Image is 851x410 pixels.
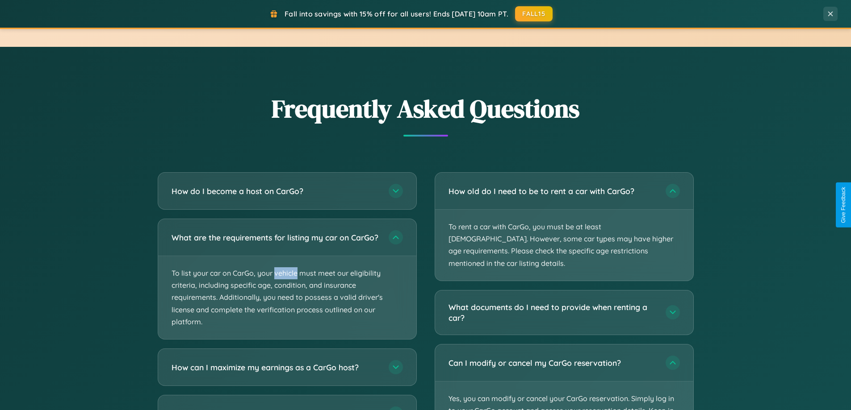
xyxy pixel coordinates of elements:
[172,186,380,197] h3: How do I become a host on CarGo?
[449,302,657,323] h3: What documents do I need to provide when renting a car?
[172,362,380,373] h3: How can I maximize my earnings as a CarGo host?
[449,357,657,369] h3: Can I modify or cancel my CarGo reservation?
[158,91,694,126] h2: Frequently Asked Questions
[158,256,416,339] p: To list your car on CarGo, your vehicle must meet our eligibility criteria, including specific ag...
[840,187,847,223] div: Give Feedback
[435,210,693,281] p: To rent a car with CarGo, you must be at least [DEMOGRAPHIC_DATA]. However, some car types may ha...
[449,186,657,197] h3: How old do I need to be to rent a car with CarGo?
[172,232,380,243] h3: What are the requirements for listing my car on CarGo?
[515,6,553,21] button: FALL15
[285,9,508,18] span: Fall into savings with 15% off for all users! Ends [DATE] 10am PT.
